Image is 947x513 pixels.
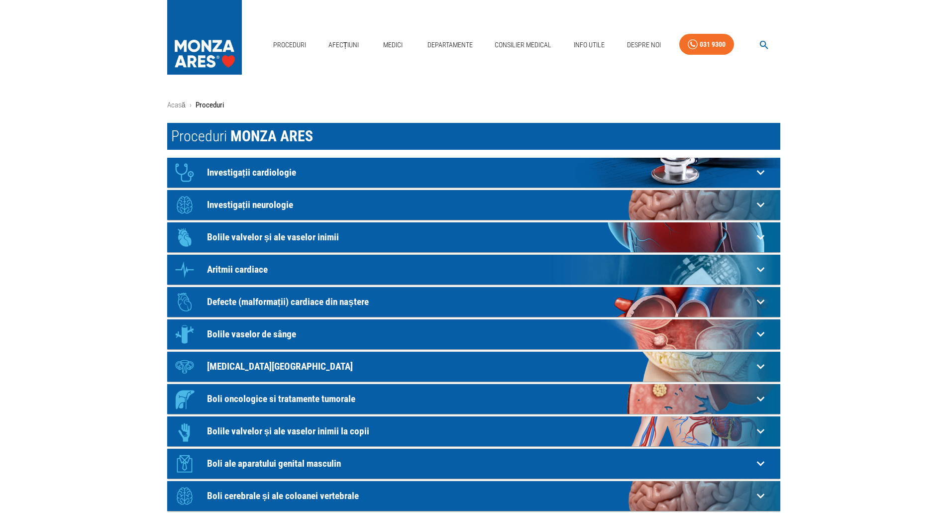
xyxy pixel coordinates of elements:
p: Investigații neurologie [207,200,753,210]
div: IconBolile valvelor și ale vaselor inimii [167,222,780,252]
p: Bolile vaselor de sânge [207,329,753,339]
div: IconInvestigații neurologie [167,190,780,220]
a: Despre Noi [623,35,665,55]
div: Icon [170,222,200,252]
div: Icon [170,352,200,382]
a: Departamente [423,35,477,55]
div: Icon [170,158,200,188]
div: Icon[MEDICAL_DATA][GEOGRAPHIC_DATA] [167,352,780,382]
a: Medici [377,35,409,55]
a: Afecțiuni [324,35,363,55]
p: Boli cerebrale și ale coloanei vertebrale [207,491,753,501]
p: Proceduri [196,100,224,111]
div: Icon [170,449,200,479]
div: IconDefecte (malformații) cardiace din naștere [167,287,780,317]
div: IconInvestigații cardiologie [167,158,780,188]
div: Icon [170,416,200,446]
a: Acasă [167,101,186,109]
div: Icon [170,384,200,414]
a: Proceduri [269,35,310,55]
p: Bolile valvelor și ale vaselor inimii la copii [207,426,753,436]
span: MONZA ARES [230,127,313,145]
div: Icon [170,481,200,511]
div: Icon [170,287,200,317]
div: IconBolile valvelor și ale vaselor inimii la copii [167,416,780,446]
a: Info Utile [570,35,609,55]
p: Boli ale aparatului genital masculin [207,458,753,469]
div: IconBoli oncologice si tratamente tumorale [167,384,780,414]
div: Icon [170,319,200,349]
p: [MEDICAL_DATA][GEOGRAPHIC_DATA] [207,361,753,372]
h1: Proceduri [167,123,780,150]
div: IconAritmii cardiace [167,255,780,285]
p: Aritmii cardiace [207,264,753,275]
a: 031 9300 [679,34,734,55]
p: Defecte (malformații) cardiace din naștere [207,297,753,307]
a: Consilier Medical [491,35,555,55]
div: Icon [170,190,200,220]
li: › [190,100,192,111]
p: Bolile valvelor și ale vaselor inimii [207,232,753,242]
p: Investigații cardiologie [207,167,753,178]
div: IconBolile vaselor de sânge [167,319,780,349]
div: Icon [170,255,200,285]
div: 031 9300 [700,38,726,51]
div: IconBoli ale aparatului genital masculin [167,449,780,479]
div: IconBoli cerebrale și ale coloanei vertebrale [167,481,780,511]
nav: breadcrumb [167,100,780,111]
p: Boli oncologice si tratamente tumorale [207,394,753,404]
